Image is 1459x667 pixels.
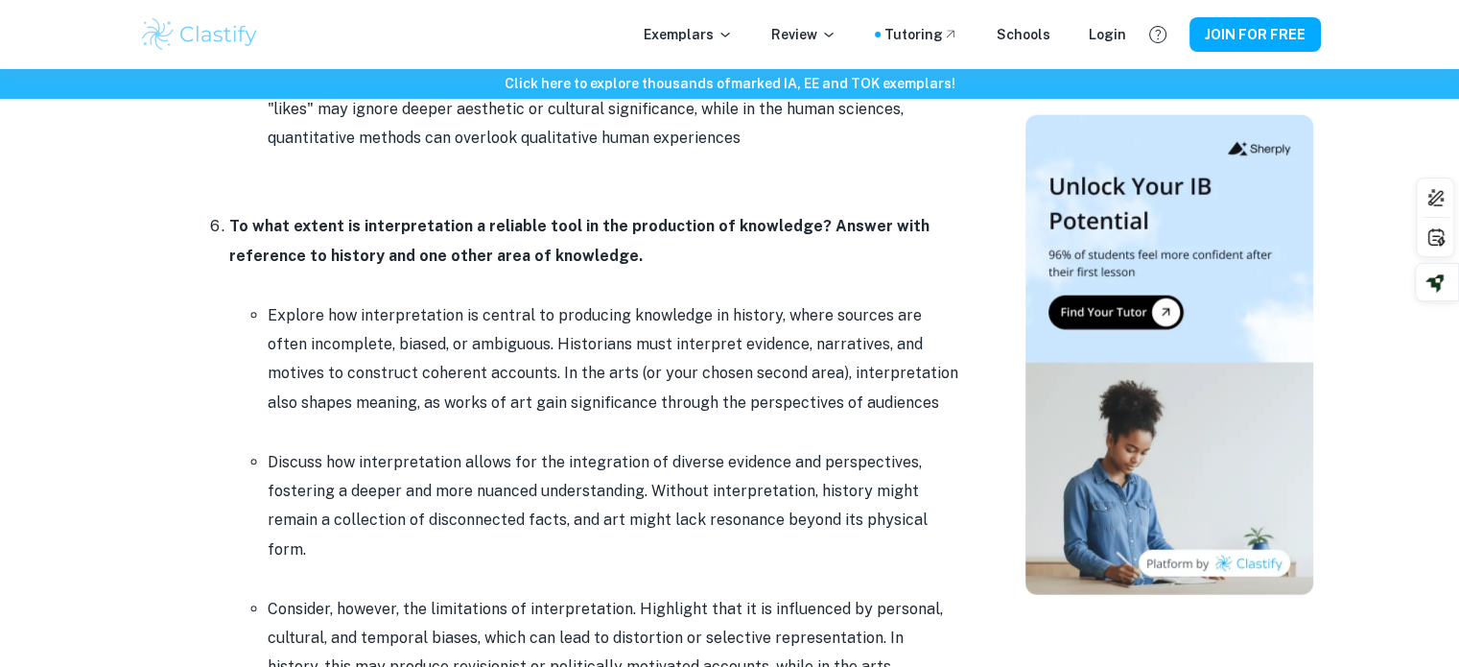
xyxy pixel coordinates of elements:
button: JOIN FOR FREE [1189,17,1321,52]
strong: To what extent is interpretation a reliable tool in the production of knowledge? Answer with refe... [229,217,930,264]
a: Schools [997,24,1050,45]
img: Thumbnail [1025,115,1313,595]
p: Explore how interpretation is central to producing knowledge in history, where sources are often ... [268,301,958,418]
h6: Click here to explore thousands of marked IA, EE and TOK exemplars ! [4,73,1455,94]
p: Discuss how interpretation allows for the integration of diverse evidence and perspectives, foste... [268,448,958,565]
img: Clastify logo [139,15,261,54]
p: Review [771,24,836,45]
a: Tutoring [884,24,958,45]
a: Login [1089,24,1126,45]
button: Help and Feedback [1141,18,1174,51]
p: Exemplars [644,24,733,45]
